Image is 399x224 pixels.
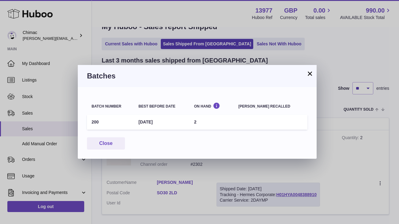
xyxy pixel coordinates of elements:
div: Best before date [138,104,185,108]
div: [PERSON_NAME] recalled [239,104,303,108]
button: Close [87,137,125,150]
div: On Hand [194,102,229,108]
h3: Batches [87,71,307,81]
td: 200 [87,115,134,130]
td: 2 [190,115,234,130]
td: [DATE] [134,115,189,130]
button: × [306,70,314,77]
div: Batch number [92,104,129,108]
